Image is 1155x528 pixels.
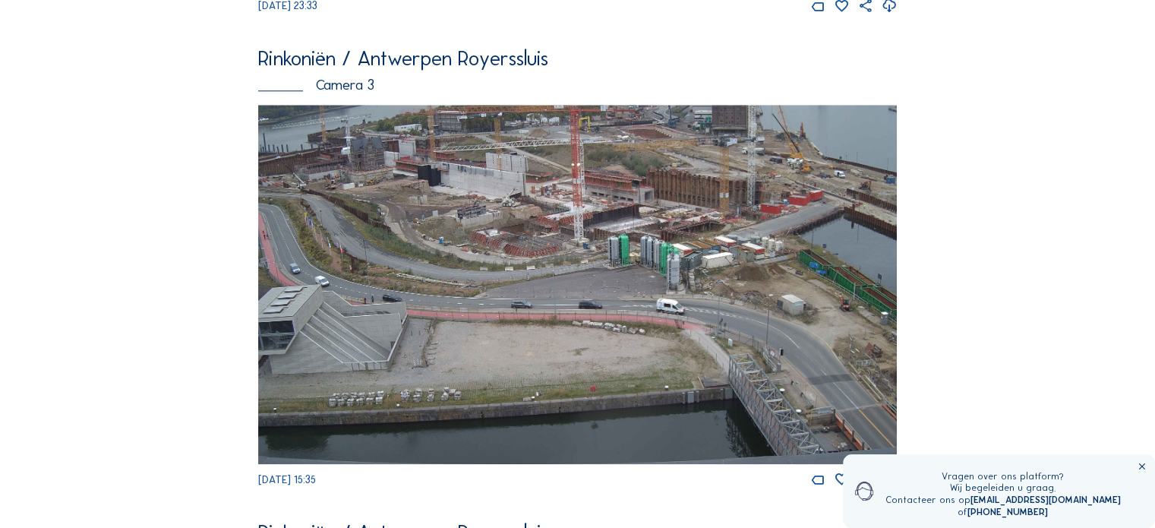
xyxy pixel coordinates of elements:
[885,506,1120,518] div: of
[967,506,1048,517] a: [PHONE_NUMBER]
[885,494,1120,506] div: Contacteer ons op
[258,473,316,486] span: [DATE] 15:35
[855,470,874,513] img: operator
[970,494,1120,505] a: [EMAIL_ADDRESS][DOMAIN_NAME]
[885,470,1120,482] div: Vragen over ons platform?
[258,48,897,68] div: Rinkoniën / Antwerpen Royerssluis
[258,105,897,464] img: Image
[258,78,897,93] div: Camera 3
[885,482,1120,494] div: Wij begeleiden u graag.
